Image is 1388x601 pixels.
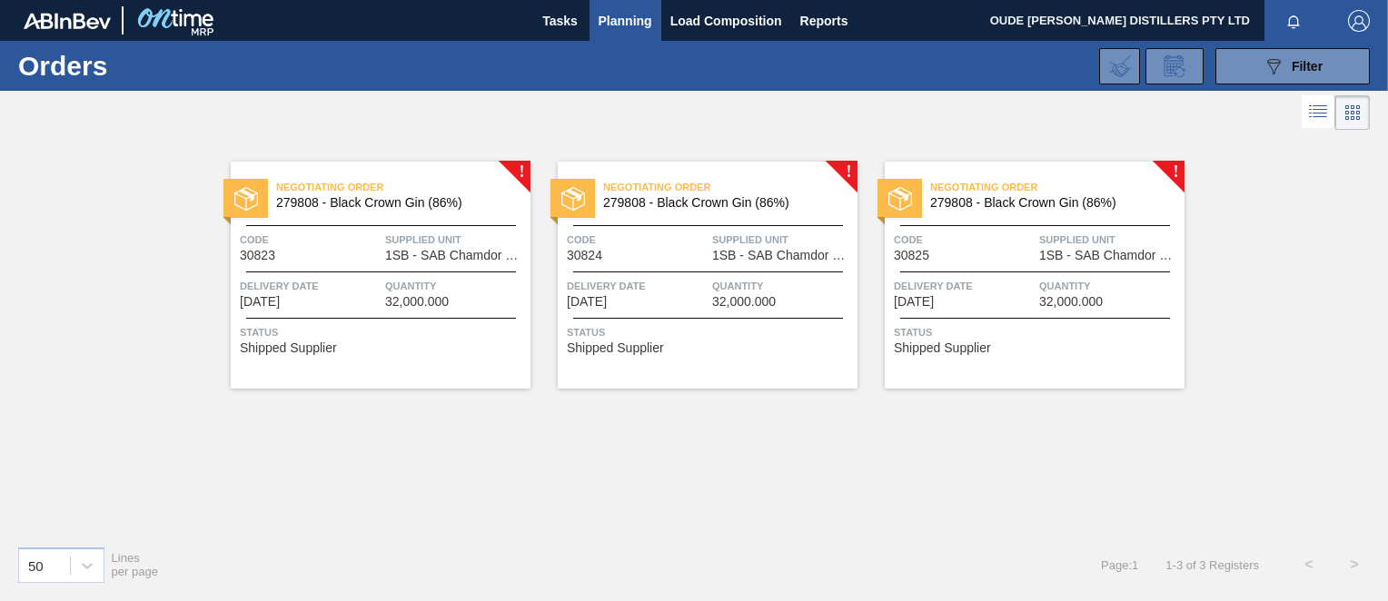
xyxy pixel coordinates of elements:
[385,277,526,295] span: Quantity
[240,231,381,249] span: Code
[1286,542,1332,587] button: <
[712,249,853,262] span: 1SB - SAB Chamdor Brewery
[567,323,853,341] span: Status
[24,13,111,29] img: TNhmsLtSVTkK8tSr43FrP2fwEKptu5GPRR3wAAAABJRU5ErkJggg==
[712,295,776,309] span: 32,000.000
[240,295,280,309] span: 08/26/2025
[276,196,516,210] span: 279808 - Black Crown Gin (86%)
[800,10,848,32] span: Reports
[567,277,708,295] span: Delivery Date
[567,341,664,355] span: Shipped Supplier
[930,196,1170,210] span: 279808 - Black Crown Gin (86%)
[1039,295,1103,309] span: 32,000.000
[1348,10,1370,32] img: Logout
[567,249,602,262] span: 30824
[540,10,580,32] span: Tasks
[1332,542,1377,587] button: >
[530,162,858,389] a: !statusNegotiating Order279808 - Black Crown Gin (86%)Code30824Supplied Unit1SB - SAB Chamdor Bre...
[385,249,526,262] span: 1SB - SAB Chamdor Brewery
[240,277,381,295] span: Delivery Date
[203,162,530,389] a: !statusNegotiating Order279808 - Black Crown Gin (86%)Code30823Supplied Unit1SB - SAB Chamdor Bre...
[894,295,934,309] span: 08/26/2025
[240,249,275,262] span: 30823
[888,187,912,211] img: status
[1215,48,1370,84] button: Filter
[276,178,530,196] span: Negotiating Order
[561,187,585,211] img: status
[1302,95,1335,130] div: List Vision
[385,295,449,309] span: 32,000.000
[712,277,853,295] span: Quantity
[603,178,858,196] span: Negotiating Order
[1165,558,1259,572] span: 1 - 3 of 3 Registers
[240,341,337,355] span: Shipped Supplier
[240,323,526,341] span: Status
[567,295,607,309] span: 08/26/2025
[1335,95,1370,130] div: Card Vision
[1145,48,1204,84] div: Order Review Request
[1039,231,1180,249] span: Supplied Unit
[1264,8,1323,34] button: Notifications
[112,551,159,578] span: Lines per page
[603,196,843,210] span: 279808 - Black Crown Gin (86%)
[894,277,1035,295] span: Delivery Date
[712,231,853,249] span: Supplied Unit
[858,162,1185,389] a: !statusNegotiating Order279808 - Black Crown Gin (86%)Code30825Supplied Unit1SB - SAB Chamdor Bre...
[894,323,1180,341] span: Status
[28,557,44,573] div: 50
[599,10,652,32] span: Planning
[18,55,279,76] h1: Orders
[567,231,708,249] span: Code
[1099,48,1140,84] div: Import Order Negotiation
[1292,59,1323,74] span: Filter
[930,178,1185,196] span: Negotiating Order
[670,10,782,32] span: Load Composition
[1039,277,1180,295] span: Quantity
[894,249,929,262] span: 30825
[385,231,526,249] span: Supplied Unit
[1101,558,1138,572] span: Page : 1
[894,341,991,355] span: Shipped Supplier
[894,231,1035,249] span: Code
[234,187,258,211] img: status
[1039,249,1180,262] span: 1SB - SAB Chamdor Brewery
